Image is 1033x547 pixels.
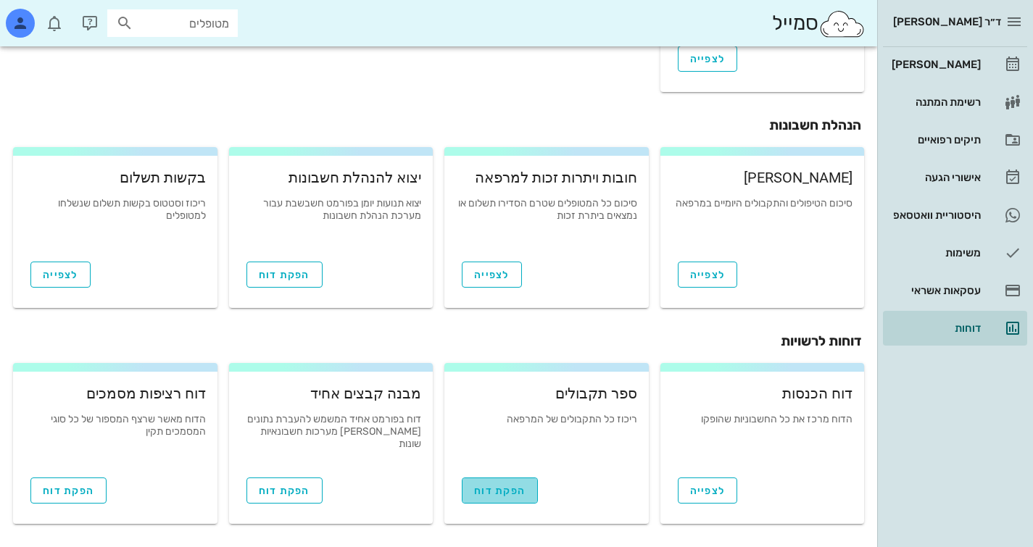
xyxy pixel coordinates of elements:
div: [PERSON_NAME] [889,59,981,70]
a: [PERSON_NAME] [883,47,1027,82]
span: הפקת דוח [474,485,526,497]
a: דוחות [883,311,1027,346]
span: לצפייה [43,269,78,281]
div: בקשות תשלום [25,170,206,185]
a: תיקים רפואיים [883,122,1027,157]
a: היסטוריית וואטסאפ [883,198,1027,233]
a: לצפייה [678,46,738,72]
button: הפקת דוח [30,477,107,504]
button: הפקת דוח [246,262,323,288]
a: לצפייה [30,262,91,288]
div: יצוא תנועות יומן בפורמט חשבשבת עבור מערכת הנהלת חשבונות [241,198,422,241]
div: חובות ויתרות זכות למרפאה [456,170,637,185]
div: ספר תקבולים [456,386,637,401]
div: ריכוז כל התקבולים של המרפאה [456,414,637,457]
div: דוח בפורמט אחיד המשמש להעברת נתונים [PERSON_NAME] מערכות חשבונאיות שונות [241,414,422,457]
a: לצפייה [462,262,522,288]
img: SmileCloud logo [818,9,866,38]
span: תג [43,12,51,20]
a: עסקאות אשראי [883,273,1027,308]
div: סמייל [772,8,866,39]
span: לצפייה [474,269,510,281]
a: הפקת דוח [462,477,538,504]
a: לצפייה [678,477,738,504]
span: לצפייה [690,269,726,281]
h3: דוחות לרשויות [16,331,861,351]
span: הפקת דוח [259,485,310,497]
div: משימות [889,247,981,259]
div: אישורי הגעה [889,172,981,183]
button: הפקת דוח [246,477,323,504]
div: סיכום הטיפולים והתקבולים היומיים במרפאה [672,198,853,241]
div: ריכוז וסטטוס בקשות תשלום שנשלחו למטופלים [25,198,206,241]
a: רשימת המתנה [883,85,1027,120]
span: הפקת דוח [43,485,94,497]
div: [PERSON_NAME] [672,170,853,185]
span: ד״ר [PERSON_NAME] [893,15,1001,28]
a: אישורי הגעה [883,160,1027,195]
span: לצפייה [690,485,726,497]
div: דוח רציפות מסמכים [25,386,206,401]
a: משימות [883,235,1027,270]
h3: הנהלת חשבונות [16,115,861,135]
div: הדוח מרכז את כל החשבוניות שהופקו [672,414,853,457]
div: דוחות [889,322,981,334]
div: מבנה קבצים אחיד [241,386,422,401]
div: סיכום כל המטופלים שטרם הסדירו תשלום או נמצאים ביתרת זכות [456,198,637,241]
span: הפקת דוח [259,269,310,281]
div: רשימת המתנה [889,96,981,108]
a: לצפייה [678,262,738,288]
span: לצפייה [690,53,726,65]
div: תיקים רפואיים [889,134,981,146]
div: דוח הכנסות [672,386,853,401]
div: היסטוריית וואטסאפ [889,209,981,221]
div: הדוח מאשר שרצף המספור של כל סוגי המסמכים תקין [25,414,206,457]
div: יצוא להנהלת חשבונות [241,170,422,185]
div: עסקאות אשראי [889,285,981,296]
